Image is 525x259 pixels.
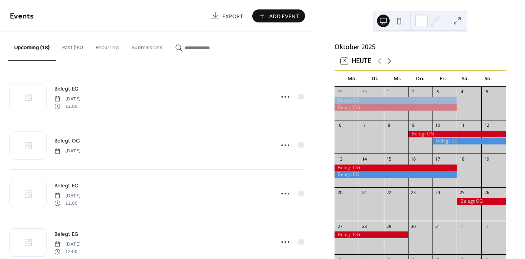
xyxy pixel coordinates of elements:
div: Di. [364,71,386,87]
div: 18 [459,156,465,162]
div: Sa. [454,71,477,87]
span: Add Event [269,12,299,20]
div: Mi. [386,71,409,87]
div: Mo. [341,71,364,87]
div: 3 [435,89,441,95]
div: 16 [410,156,416,162]
span: [DATE] [54,192,81,200]
span: 12:00 [54,200,81,207]
div: Oktober 2025 [335,42,506,52]
span: 12:00 [54,248,81,255]
div: Belegt EG [335,171,457,178]
div: 21 [361,190,367,196]
div: Belegt OG [457,198,506,205]
div: 11 [459,122,465,128]
div: 29 [386,223,392,229]
div: 9 [410,122,416,128]
div: 30 [410,223,416,229]
a: Export [205,9,249,22]
div: 2 [410,89,416,95]
div: 8 [386,122,392,128]
a: Belegt EG [54,84,78,93]
div: 19 [484,156,490,162]
div: Belegt OG [335,231,408,238]
div: 27 [337,223,343,229]
span: Belegt EG [54,230,78,239]
div: 12 [484,122,490,128]
div: 14 [361,156,367,162]
div: 28 [361,223,367,229]
div: 29 [337,89,343,95]
div: 2 [484,223,490,229]
span: [DATE] [54,148,81,155]
button: Past (90) [56,32,89,60]
div: Belegt EG [335,97,457,104]
div: 1 [459,223,465,229]
div: Belegt OG [335,165,457,171]
span: Events [10,9,34,24]
a: Belegt EG [54,229,78,239]
div: 24 [435,190,441,196]
span: Belegt EG [54,85,78,93]
div: 22 [386,190,392,196]
div: 26 [484,190,490,196]
a: Belegt OG [54,136,80,145]
span: Belegt EG [54,182,78,190]
span: [DATE] [54,241,81,248]
div: 4 [459,89,465,95]
div: 1 [386,89,392,95]
div: Do. [409,71,432,87]
span: [DATE] [54,96,81,103]
div: 13 [337,156,343,162]
div: 23 [410,190,416,196]
div: 20 [337,190,343,196]
button: Upcoming (18) [8,32,56,61]
div: 17 [435,156,441,162]
button: Add Event [252,9,305,22]
div: 7 [361,122,367,128]
button: Recurring [89,32,125,60]
button: Submissions [125,32,169,60]
div: 25 [459,190,465,196]
div: So. [477,71,499,87]
div: Fr. [431,71,454,87]
div: 6 [337,122,343,128]
div: 10 [435,122,441,128]
div: 31 [435,223,441,229]
span: Belegt OG [54,137,80,145]
div: 30 [361,89,367,95]
div: Belegt OG [408,131,506,137]
div: Belegt EG [433,138,506,144]
div: Belegt OG [335,104,457,111]
span: Export [222,12,243,20]
span: 12:00 [54,103,81,110]
div: 15 [386,156,392,162]
a: Belegt EG [54,181,78,190]
div: 5 [484,89,490,95]
button: 8Heute [338,55,374,67]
